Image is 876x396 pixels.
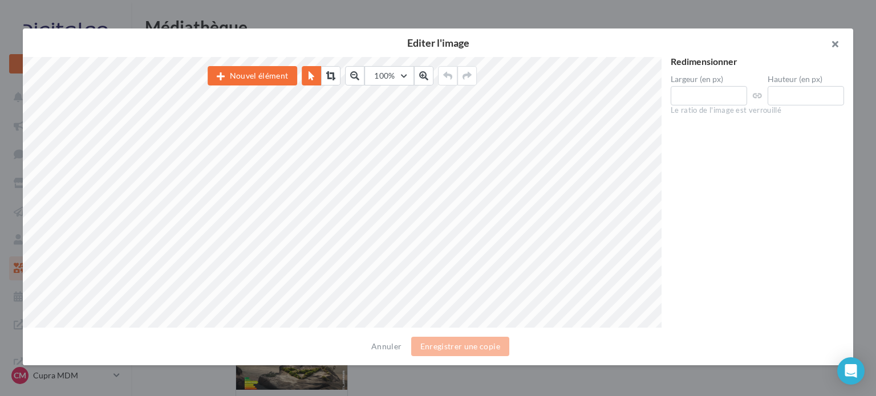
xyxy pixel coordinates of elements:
[208,66,297,85] button: Nouvel élément
[364,66,413,85] button: 100%
[41,38,835,48] h2: Editer l'image
[671,75,747,83] label: Largeur (en px)
[671,57,844,66] div: Redimensionner
[411,337,509,356] button: Enregistrer une copie
[768,75,844,83] label: Hauteur (en px)
[837,357,865,385] div: Open Intercom Messenger
[671,105,844,116] div: Le ratio de l'image est verrouillé
[367,340,406,353] button: Annuler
